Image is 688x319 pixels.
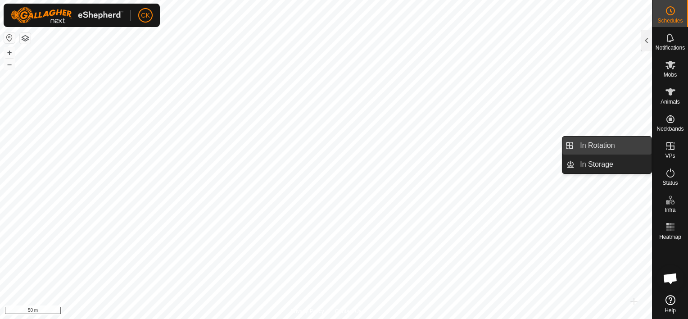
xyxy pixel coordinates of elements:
[4,47,15,58] button: +
[656,45,685,50] span: Notifications
[575,137,652,155] a: In Rotation
[4,32,15,43] button: Reset Map
[575,155,652,173] a: In Storage
[290,307,324,315] a: Privacy Policy
[657,265,684,292] a: Open chat
[657,18,683,23] span: Schedules
[665,308,676,313] span: Help
[11,7,123,23] img: Gallagher Logo
[580,159,613,170] span: In Storage
[562,137,652,155] li: In Rotation
[664,72,677,77] span: Mobs
[665,153,675,159] span: VPs
[335,307,362,315] a: Contact Us
[652,292,688,317] a: Help
[141,11,149,20] span: CK
[4,59,15,70] button: –
[562,155,652,173] li: In Storage
[662,180,678,186] span: Status
[580,140,615,151] span: In Rotation
[656,126,683,132] span: Neckbands
[661,99,680,105] span: Animals
[20,33,31,44] button: Map Layers
[665,207,675,213] span: Infra
[659,234,681,240] span: Heatmap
